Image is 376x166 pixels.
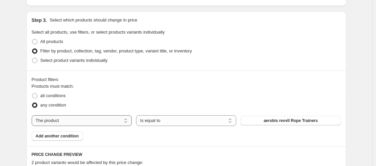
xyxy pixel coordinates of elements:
button: aerobis revvll Rope Trainers [241,116,341,125]
span: Products must match: [32,84,74,89]
span: any condition [40,102,66,108]
span: Select all products, use filters, or select products variants individually [32,30,165,35]
span: aerobis revvll Rope Trainers [263,118,318,123]
span: Filter by product, collection, tag, vendor, product type, variant title, or inventory [40,48,192,53]
p: Select which products should change in price [50,17,137,24]
h6: PRICE CHANGE PREVIEW [32,152,341,157]
button: Add another condition [32,131,83,141]
span: All products [40,39,63,44]
span: Select product variants individually [40,58,107,63]
h2: Step 3. [32,17,47,24]
div: Product filters [32,76,341,83]
span: 2 product variants would be affected by this price change: [32,160,143,165]
span: all conditions [40,93,66,98]
span: Add another condition [36,133,79,139]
